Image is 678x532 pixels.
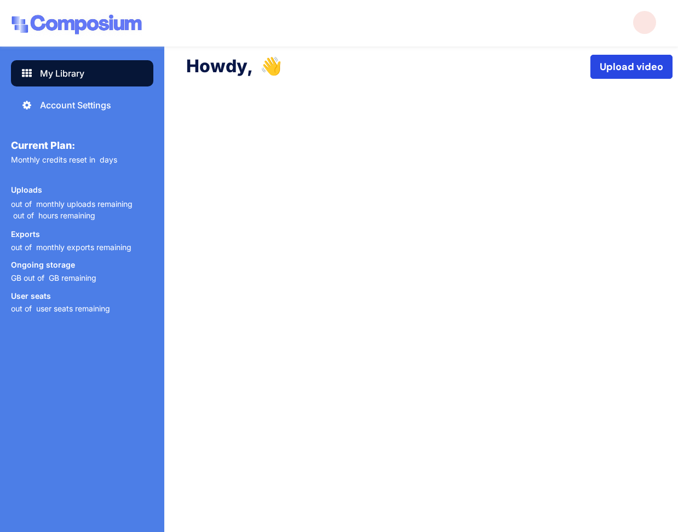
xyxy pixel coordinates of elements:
div: out of user seats remaining [11,304,110,314]
div: My Library [40,67,84,80]
div: Uploads [11,186,42,194]
button: Upload video [590,55,673,79]
div: GB out of GB remaining [11,274,96,283]
h1: Howdy, 👋 [186,55,590,80]
div: Account Settings [40,99,111,112]
div: Monthly credits reset in days [11,155,153,177]
div: User seats [11,292,51,300]
div: out of monthly uploads remaining out of hours remaining [11,198,133,221]
div: Exports [11,230,40,238]
h1: Current Plan: [11,140,153,151]
div: Ongoing storage [11,261,75,269]
div: out of monthly exports remaining [11,243,131,252]
img: Primary%20Logo%20%281%29.png [11,11,142,39]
